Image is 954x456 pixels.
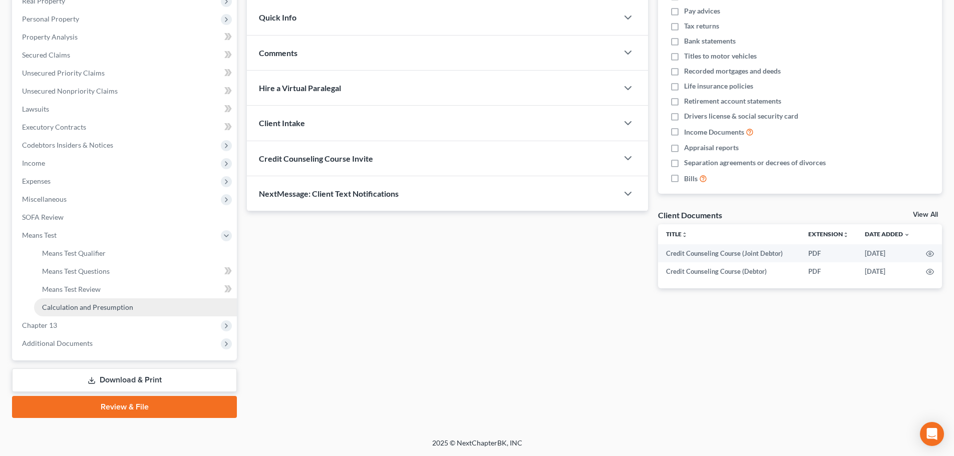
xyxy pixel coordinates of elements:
[34,262,237,280] a: Means Test Questions
[12,368,237,392] a: Download & Print
[259,118,305,128] span: Client Intake
[658,244,800,262] td: Credit Counseling Course (Joint Debtor)
[22,15,79,23] span: Personal Property
[14,46,237,64] a: Secured Claims
[22,51,70,59] span: Secured Claims
[14,28,237,46] a: Property Analysis
[658,262,800,280] td: Credit Counseling Course (Debtor)
[22,33,78,41] span: Property Analysis
[14,100,237,118] a: Lawsuits
[658,210,722,220] div: Client Documents
[808,230,849,238] a: Extensionunfold_more
[22,339,93,347] span: Additional Documents
[682,232,688,238] i: unfold_more
[684,158,826,168] span: Separation agreements or decrees of divorces
[34,244,237,262] a: Means Test Qualifier
[42,285,101,293] span: Means Test Review
[192,438,763,456] div: 2025 © NextChapterBK, INC
[800,262,857,280] td: PDF
[684,143,739,153] span: Appraisal reports
[259,48,297,58] span: Comments
[14,208,237,226] a: SOFA Review
[42,303,133,311] span: Calculation and Presumption
[22,195,67,203] span: Miscellaneous
[904,232,910,238] i: expand_more
[684,174,698,184] span: Bills
[684,96,781,106] span: Retirement account statements
[22,321,57,329] span: Chapter 13
[12,396,237,418] a: Review & File
[22,69,105,77] span: Unsecured Priority Claims
[800,244,857,262] td: PDF
[259,83,341,93] span: Hire a Virtual Paralegal
[684,127,744,137] span: Income Documents
[857,244,918,262] td: [DATE]
[857,262,918,280] td: [DATE]
[22,231,57,239] span: Means Test
[34,298,237,316] a: Calculation and Presumption
[259,189,399,198] span: NextMessage: Client Text Notifications
[684,51,757,61] span: Titles to motor vehicles
[666,230,688,238] a: Titleunfold_more
[920,422,944,446] div: Open Intercom Messenger
[14,64,237,82] a: Unsecured Priority Claims
[14,118,237,136] a: Executory Contracts
[22,141,113,149] span: Codebtors Insiders & Notices
[684,6,720,16] span: Pay advices
[865,230,910,238] a: Date Added expand_more
[22,87,118,95] span: Unsecured Nonpriority Claims
[843,232,849,238] i: unfold_more
[22,159,45,167] span: Income
[42,249,106,257] span: Means Test Qualifier
[14,82,237,100] a: Unsecured Nonpriority Claims
[684,36,736,46] span: Bank statements
[42,267,110,275] span: Means Test Questions
[684,21,719,31] span: Tax returns
[684,81,753,91] span: Life insurance policies
[259,13,296,22] span: Quick Info
[22,105,49,113] span: Lawsuits
[259,154,373,163] span: Credit Counseling Course Invite
[684,66,781,76] span: Recorded mortgages and deeds
[34,280,237,298] a: Means Test Review
[684,111,798,121] span: Drivers license & social security card
[22,177,51,185] span: Expenses
[913,211,938,218] a: View All
[22,213,64,221] span: SOFA Review
[22,123,86,131] span: Executory Contracts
